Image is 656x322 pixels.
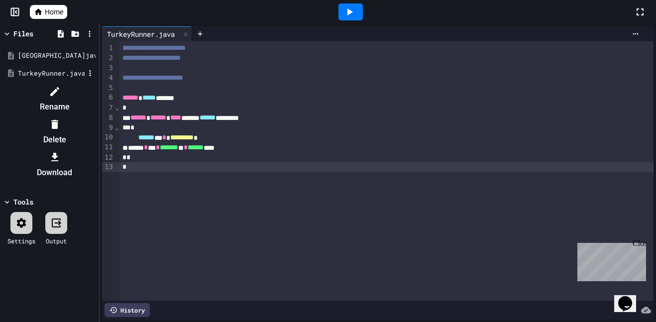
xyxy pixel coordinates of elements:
div: Chat with us now!Close [4,4,69,63]
span: Fold line [114,123,119,131]
iframe: chat widget [573,239,646,281]
span: Home [45,7,63,17]
li: Rename [12,83,97,115]
div: 13 [102,162,114,172]
li: Delete [12,116,97,148]
div: 5 [102,83,114,93]
div: Output [46,236,67,245]
div: Files [13,28,33,39]
div: 7 [102,103,114,113]
div: 8 [102,113,114,123]
div: TurkeyRunner.java [102,29,180,39]
div: [GEOGRAPHIC_DATA]java [18,51,96,61]
div: 9 [102,123,114,133]
div: Tools [13,197,33,207]
iframe: chat widget [614,282,646,312]
div: 4 [102,73,114,83]
div: 1 [102,43,114,53]
div: 11 [102,142,114,152]
li: Download [12,149,97,181]
span: Fold line [114,104,119,111]
div: History [105,303,150,317]
div: 2 [102,53,114,63]
a: Home [30,5,67,19]
div: 3 [102,63,114,73]
div: TurkeyRunner.java [102,26,192,41]
div: 6 [102,93,114,103]
div: 10 [102,132,114,142]
div: 12 [102,153,114,163]
div: Settings [7,236,35,245]
div: TurkeyRunner.java [18,69,85,79]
